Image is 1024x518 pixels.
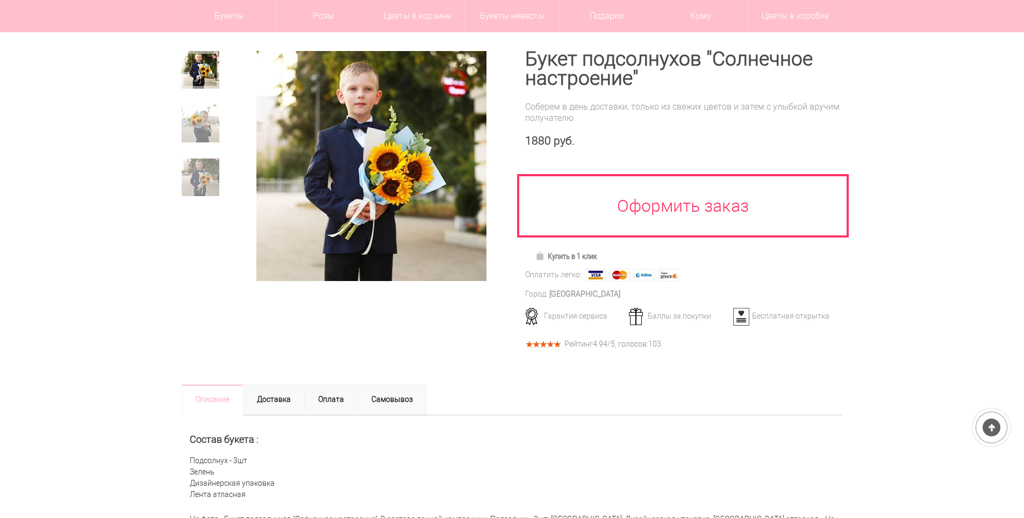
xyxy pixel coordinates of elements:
[535,251,548,260] img: Купить в 1 клик
[564,341,663,347] div: Рейтинг /5, голосов: .
[525,289,548,300] div: Город:
[593,340,607,348] span: 4.94
[525,269,582,280] div: Оплатить легко:
[729,311,835,321] div: Бесплатная открытка
[182,415,843,509] div: Подсолнух - 3шт Зелень Дизайнерская упаковка Лента атласная
[244,51,499,280] a: Увеличить
[517,174,849,238] a: Оформить заказ
[610,269,630,282] img: MasterCard
[531,249,602,264] a: Купить в 1 клик
[625,311,731,321] div: Баллы за покупки
[634,269,654,282] img: Webmoney
[525,101,843,124] div: Соберем в день доставки, только из свежих цветов и затем с улыбкой вручим получателю.
[256,51,486,280] img: Букет подсолнухов "Солнечное настроение"
[648,340,661,348] span: 103
[357,384,427,415] a: Самовывоз
[304,384,358,415] a: Оплата
[182,384,244,415] a: Описание
[585,269,606,282] img: Visa
[243,384,305,415] a: Доставка
[521,311,627,321] div: Гарантия сервиса
[549,289,620,300] div: [GEOGRAPHIC_DATA]
[190,434,835,445] h2: Состав букета :
[525,49,843,88] h1: Букет подсолнухов "Солнечное настроение"
[658,269,678,282] img: Яндекс Деньги
[525,134,843,148] div: 1880 руб.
